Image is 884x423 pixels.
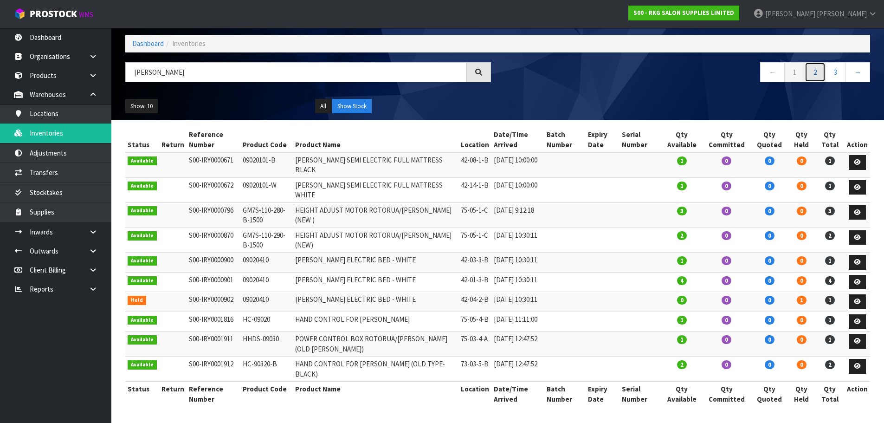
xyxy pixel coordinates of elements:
span: 1 [825,256,835,265]
td: S00-IRY0000672 [187,177,241,202]
td: [DATE] 12:47:52 [491,332,544,357]
td: S00-IRY0000671 [187,152,241,177]
span: Available [128,231,157,241]
span: 0 [722,156,731,165]
td: 09020101-B [240,152,293,177]
td: 09020410 [240,292,293,312]
td: HC-90320-B [240,357,293,382]
span: 1 [825,156,835,165]
th: Date/Time Arrived [491,127,544,152]
span: Inventories [172,39,206,48]
td: 09020101-W [240,177,293,202]
th: Qty Available [661,382,702,406]
span: 2 [825,360,835,369]
th: Qty Available [661,127,702,152]
a: ← [760,62,785,82]
span: 1 [677,316,687,325]
th: Qty Total [815,127,845,152]
td: 42-04-2-B [458,292,491,312]
td: S00-IRY0001816 [187,312,241,332]
button: Show: 10 [125,99,158,114]
td: HAND CONTROL FOR [PERSON_NAME] [293,312,458,332]
th: Serial Number [619,382,661,406]
span: 1 [677,182,687,190]
span: Held [128,296,146,305]
td: 73-03-5-B [458,357,491,382]
td: HEIGHT ADJUST MOTOR ROTORUA/[PERSON_NAME] (NEW ) [293,202,458,228]
th: Reference Number [187,127,241,152]
td: S00-IRY0000901 [187,272,241,292]
th: Status [125,382,159,406]
span: 1 [677,335,687,344]
strong: S00 - RKG SALON SUPPLIES LIMITED [633,9,734,17]
span: 2 [677,360,687,369]
td: 42-01-3-B [458,272,491,292]
span: 0 [765,360,774,369]
td: [DATE] 10:30:11 [491,253,544,273]
span: 0 [722,182,731,190]
img: cube-alt.png [14,8,26,20]
span: 0 [722,316,731,325]
td: S00-IRY0001912 [187,357,241,382]
td: 42-03-3-B [458,253,491,273]
a: 3 [825,62,846,82]
span: Available [128,156,157,166]
th: Product Name [293,127,458,152]
td: POWER CONTROL BOX ROTORUA/[PERSON_NAME] (OLD [PERSON_NAME]) [293,332,458,357]
a: → [845,62,870,82]
span: 0 [765,182,774,190]
button: All [315,99,331,114]
nav: Page navigation [505,62,871,85]
button: Show Stock [332,99,372,114]
span: Available [128,335,157,345]
td: 42-08-1-B [458,152,491,177]
th: Return [159,382,187,406]
a: S00 - RKG SALON SUPPLIES LIMITED [628,6,739,20]
td: S00-IRY0000870 [187,228,241,253]
span: Available [128,206,157,215]
th: Product Name [293,382,458,406]
th: Batch Number [544,382,586,406]
th: Action [845,382,870,406]
th: Status [125,127,159,152]
td: [PERSON_NAME] ELECTRIC BED - WHITE [293,272,458,292]
th: Expiry Date [586,127,619,152]
th: Return [159,127,187,152]
th: Qty Quoted [751,127,788,152]
td: 09020410 [240,272,293,292]
span: Available [128,256,157,266]
span: 0 [797,335,807,344]
span: 1 [825,335,835,344]
span: Available [128,316,157,325]
td: S00-IRY0001911 [187,332,241,357]
th: Qty Committed [703,127,751,152]
span: 0 [677,296,687,305]
td: [PERSON_NAME] SEMI ELECTRIC FULL MATTRESS WHITE [293,177,458,202]
span: 1 [825,182,835,190]
span: Available [128,182,157,191]
th: Product Code [240,382,293,406]
small: WMS [79,10,93,19]
th: Batch Number [544,127,586,152]
span: 0 [722,335,731,344]
span: 0 [722,296,731,305]
span: 0 [765,256,774,265]
th: Qty Total [815,382,845,406]
th: Qty Committed [703,382,751,406]
span: 0 [765,231,774,240]
span: 0 [722,276,731,285]
span: 0 [797,231,807,240]
input: Search inventories [125,62,467,82]
span: 0 [797,316,807,325]
span: 2 [677,231,687,240]
span: 4 [677,276,687,285]
span: 1 [677,156,687,165]
span: 0 [797,256,807,265]
span: 0 [722,231,731,240]
td: HHDS-09030 [240,332,293,357]
td: [PERSON_NAME] SEMI ELECTRIC FULL MATTRESS BLACK [293,152,458,177]
td: 09020410 [240,253,293,273]
span: 0 [797,182,807,190]
td: S00-IRY0000902 [187,292,241,312]
span: 0 [765,316,774,325]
